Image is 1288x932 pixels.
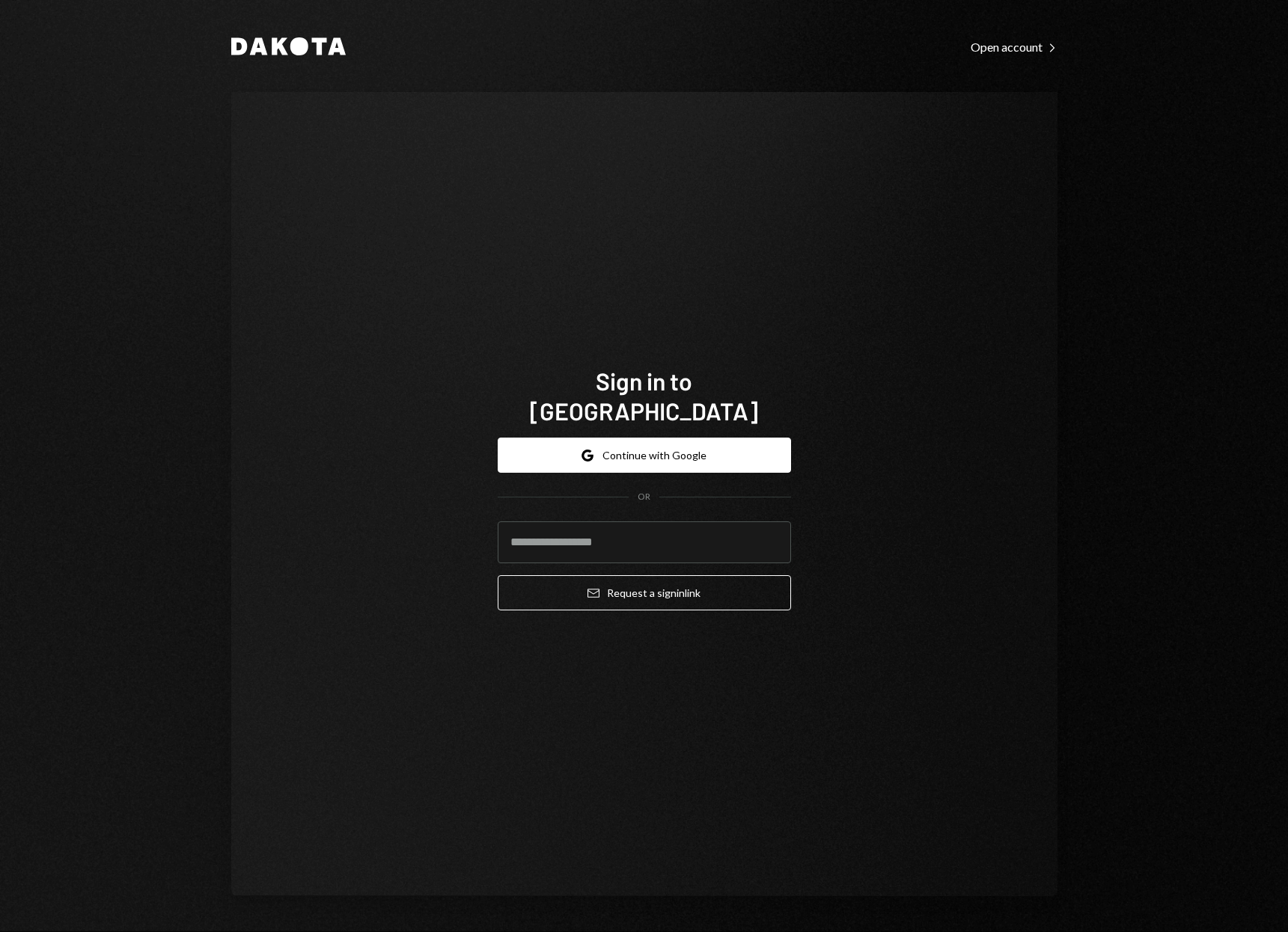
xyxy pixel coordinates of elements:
button: Continue with Google [498,438,791,473]
h1: Sign in to [GEOGRAPHIC_DATA] [498,366,791,426]
button: Request a signinlink [498,575,791,610]
div: OR [638,491,650,503]
div: Open account [971,40,1057,55]
a: Open account [971,38,1057,55]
